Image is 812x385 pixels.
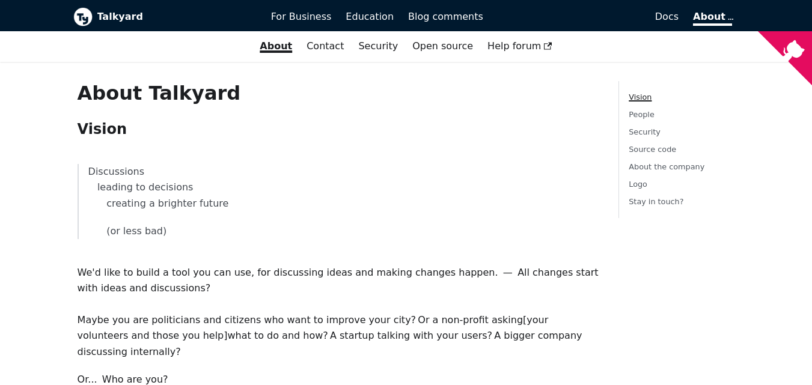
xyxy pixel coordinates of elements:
a: Docs [490,7,686,27]
a: Talkyard logoTalkyard [73,7,254,26]
a: Blog comments [401,7,490,27]
a: Help forum [480,36,560,56]
img: Talkyard logo [73,7,93,26]
a: Vision [629,92,652,102]
a: Logo [629,180,647,189]
h2: Vision [78,120,600,138]
a: People [629,110,655,119]
b: Talkyard [97,9,254,25]
a: About [693,11,731,26]
p: Maybe you are politicians and citizens who want to improve your city? Or a non-profit asking [you... [78,312,600,360]
a: Stay in touch? [629,197,683,206]
a: About [252,36,299,56]
a: About the company [629,162,704,171]
a: Security [351,36,405,56]
a: Security [629,127,661,136]
a: Contact [299,36,351,56]
a: Open source [405,36,480,56]
span: For Business [271,11,332,22]
p: Discussions leading to decisions creating a brighter future [88,164,590,211]
a: Education [338,7,401,27]
span: Education [346,11,394,22]
h1: About Talkyard [78,81,600,105]
a: Source code [629,145,676,154]
span: Docs [655,11,679,22]
p: (or less bad) [88,223,590,239]
a: For Business [264,7,339,27]
span: Help forum [487,40,552,52]
span: Blog comments [408,11,483,22]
